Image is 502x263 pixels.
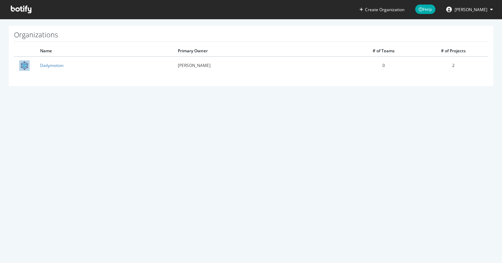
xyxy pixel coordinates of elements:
[35,45,173,57] th: Name
[349,57,418,74] td: 0
[173,57,349,74] td: [PERSON_NAME]
[40,62,63,68] a: Dailymotion
[418,45,488,57] th: # of Projects
[173,45,349,57] th: Primary Owner
[349,45,418,57] th: # of Teams
[19,60,30,71] img: Dailymotion
[441,4,499,15] button: [PERSON_NAME]
[415,5,435,14] span: Help
[359,6,405,13] button: Create Organization
[455,7,487,13] span: Sofia Ma
[418,57,488,74] td: 2
[14,31,488,42] h1: Organizations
